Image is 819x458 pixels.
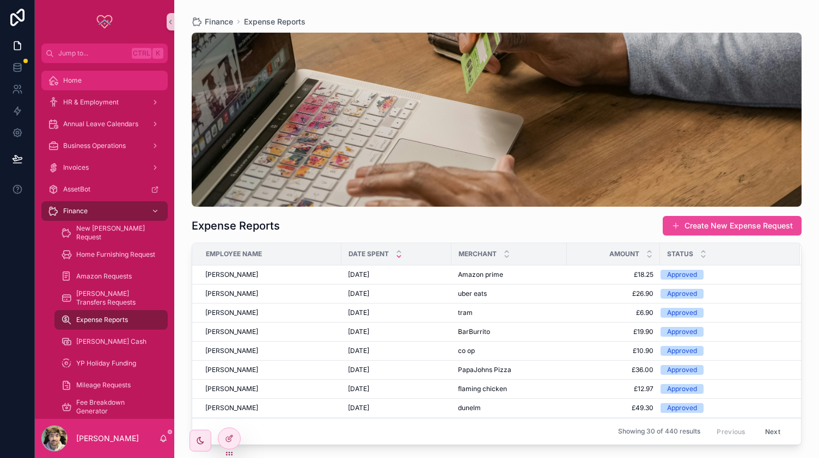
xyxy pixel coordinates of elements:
[458,270,560,279] a: Amazon prime
[458,366,511,374] span: PapaJohns Pizza
[63,185,90,194] span: AssetBot
[661,346,787,356] a: Approved
[154,49,162,58] span: K
[458,327,490,336] span: BarBurrito
[76,250,155,259] span: Home Furnishing Request
[348,366,369,374] span: [DATE]
[41,180,168,199] a: AssetBot
[205,327,258,336] span: [PERSON_NAME]
[661,289,787,299] a: Approved
[54,267,168,286] a: Amazon Requests
[205,346,258,355] span: [PERSON_NAME]
[192,16,233,27] a: Finance
[76,272,132,281] span: Amazon Requests
[205,308,258,317] span: [PERSON_NAME]
[348,270,445,279] a: [DATE]
[54,245,168,264] a: Home Furnishing Request
[458,346,475,355] span: co op
[96,13,113,30] img: App logo
[205,327,335,336] a: [PERSON_NAME]
[458,327,560,336] a: BarBurrito
[348,404,369,412] span: [DATE]
[573,346,653,355] a: £10.90
[667,250,693,258] span: Status
[63,207,88,215] span: Finance
[573,404,653,412] a: £49.30
[35,63,174,419] div: scrollable content
[58,49,127,58] span: Jump to...
[573,289,653,298] a: £26.90
[63,98,119,107] span: HR & Employment
[192,218,280,233] h1: Expense Reports
[348,327,445,336] a: [DATE]
[667,384,697,394] div: Approved
[63,163,89,172] span: Invoices
[205,385,258,393] span: [PERSON_NAME]
[205,289,335,298] a: [PERSON_NAME]
[458,404,481,412] span: dunelm
[458,346,560,355] a: co op
[76,315,128,324] span: Expense Reports
[667,289,697,299] div: Approved
[205,16,233,27] span: Finance
[573,308,653,317] span: £6.90
[76,224,157,242] span: New [PERSON_NAME] Request
[63,76,82,85] span: Home
[667,308,697,318] div: Approved
[573,366,653,374] a: £36.00
[54,223,168,243] a: New [PERSON_NAME] Request
[54,288,168,308] a: [PERSON_NAME] Transfers Requests
[348,385,445,393] a: [DATE]
[348,308,445,317] a: [DATE]
[132,48,151,59] span: Ctrl
[661,308,787,318] a: Approved
[54,375,168,395] a: Mileage Requests
[54,354,168,373] a: YP Holiday Funding
[41,136,168,156] a: Business Operations
[76,381,131,389] span: Mileage Requests
[76,359,136,368] span: YP Holiday Funding
[205,366,258,374] span: [PERSON_NAME]
[349,250,389,258] span: Date Spent
[661,365,787,375] a: Approved
[244,16,305,27] a: Expense Reports
[76,398,157,416] span: Fee Breakdown Generator
[573,385,653,393] a: £12.97
[661,270,787,280] a: Approved
[573,270,653,279] span: £18.25
[458,404,560,412] a: dunelm
[41,44,168,63] button: Jump to...CtrlK
[41,201,168,221] a: Finance
[458,289,560,298] a: uber eats
[54,397,168,417] a: Fee Breakdown Generator
[205,270,258,279] span: [PERSON_NAME]
[458,366,560,374] a: PapaJohns Pizza
[348,327,369,336] span: [DATE]
[667,327,697,337] div: Approved
[205,289,258,298] span: [PERSON_NAME]
[757,423,788,440] button: Next
[348,385,369,393] span: [DATE]
[667,403,697,413] div: Approved
[573,327,653,336] a: £19.90
[458,308,560,317] a: tram
[41,114,168,134] a: Annual Leave Calendars
[458,289,487,298] span: uber eats
[41,92,168,112] a: HR & Employment
[348,289,369,298] span: [DATE]
[348,346,369,355] span: [DATE]
[205,366,335,374] a: [PERSON_NAME]
[54,332,168,351] a: [PERSON_NAME] Cash
[663,216,802,236] button: Create New Expense Request
[348,289,445,298] a: [DATE]
[63,120,138,128] span: Annual Leave Calendars
[458,270,503,279] span: Amazon prime
[348,346,445,355] a: [DATE]
[76,433,139,444] p: [PERSON_NAME]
